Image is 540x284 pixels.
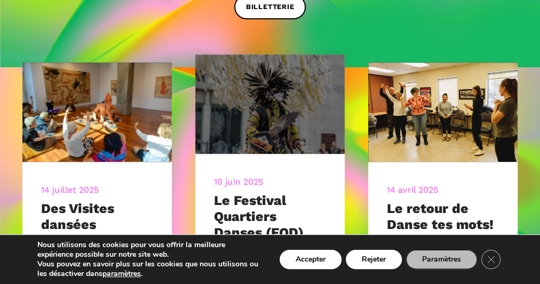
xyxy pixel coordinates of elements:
p: Vous pouvez en savoir plus sur les cookies que nous utilisons ou les désactiver dans . [37,259,261,279]
p: Nous utilisons des cookies pour vous offrir la meilleure expérience possible sur notre site web. [37,240,261,259]
a: 10 juin 2025 [214,177,263,187]
a: 14 juillet 2025 [41,185,99,195]
button: Rejeter [346,250,402,269]
button: Accepter [280,250,342,269]
span: BILLETTERIE [246,2,295,13]
a: Le retour de Danse tes mots! [387,201,494,232]
button: Close GDPR Cookie Banner [481,250,501,269]
img: R Barbara Diabo 11 crédit Romain Lorraine (30) [188,49,352,159]
a: Des Visites dansées ouvertes au public arrivent cet été ! [41,201,140,280]
button: paramètres [102,269,141,279]
button: Paramètres [406,250,477,269]
img: CARI, 8 mars 2023-209 [368,62,518,162]
a: 14 avril 2025 [387,185,438,195]
img: 20240905-9595 [22,62,172,162]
